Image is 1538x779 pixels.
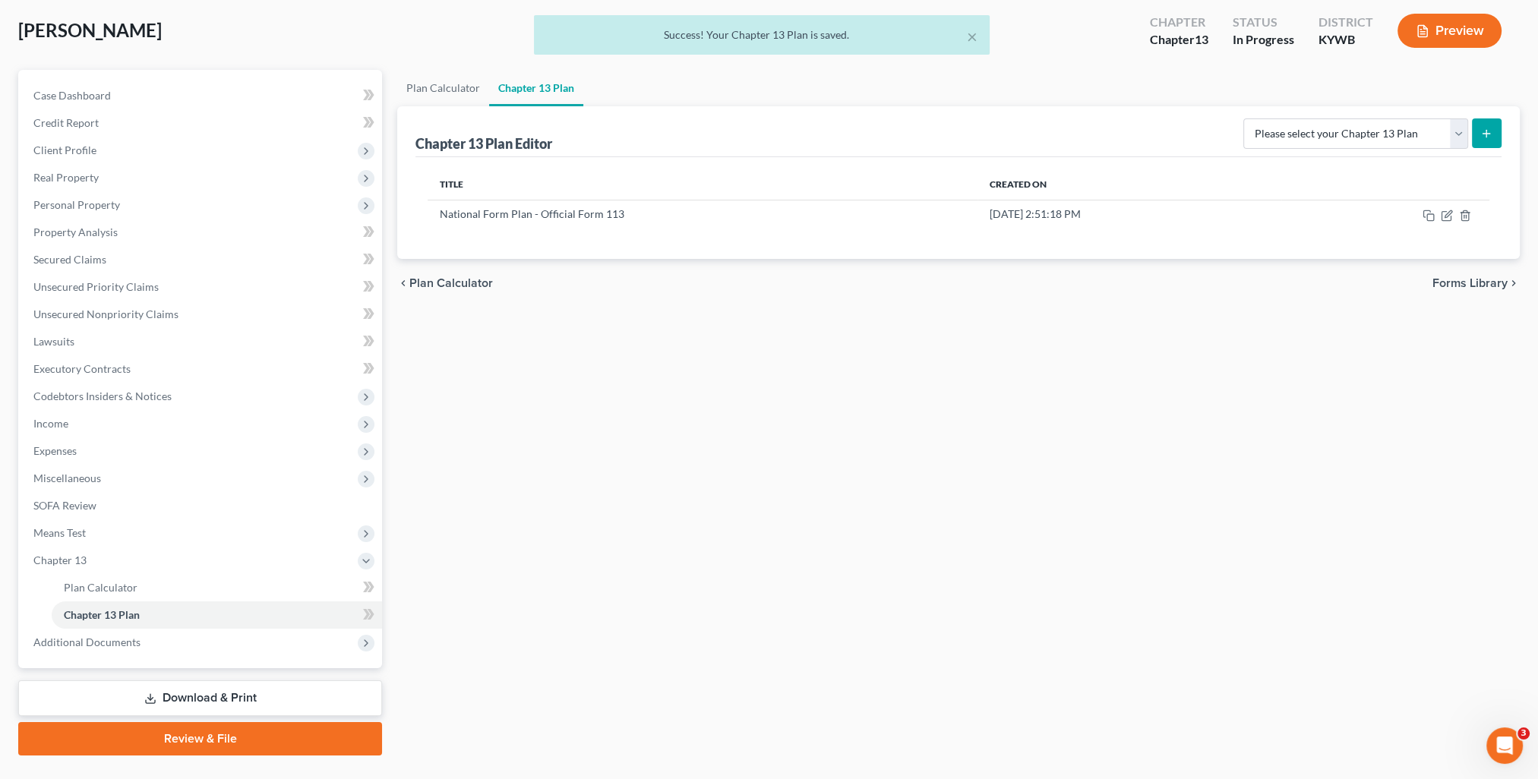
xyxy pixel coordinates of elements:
[33,444,77,457] span: Expenses
[1486,727,1523,764] iframe: Intercom live chat
[33,362,131,375] span: Executory Contracts
[1319,14,1373,31] div: District
[33,307,178,320] span: Unsecured Nonpriority Claims
[33,253,106,266] span: Secured Claims
[33,499,96,512] span: SOFA Review
[967,27,977,46] button: ×
[1508,277,1520,289] i: chevron_right
[33,526,86,539] span: Means Test
[21,109,382,137] a: Credit Report
[428,200,977,229] td: National Form Plan - Official Form 113
[1150,14,1208,31] div: Chapter
[33,225,118,238] span: Property Analysis
[21,219,382,246] a: Property Analysis
[18,722,382,755] a: Review & File
[33,335,74,348] span: Lawsuits
[546,27,977,43] div: Success! Your Chapter 13 Plan is saved.
[33,143,96,156] span: Client Profile
[33,280,159,293] span: Unsecured Priority Claims
[397,277,493,289] button: chevron_left Plan Calculator
[64,581,137,594] span: Plan Calculator
[409,277,493,289] span: Plan Calculator
[977,200,1281,229] td: [DATE] 2:51:18 PM
[33,89,111,102] span: Case Dashboard
[977,169,1281,200] th: Created On
[1397,14,1502,48] button: Preview
[21,301,382,328] a: Unsecured Nonpriority Claims
[33,198,120,211] span: Personal Property
[21,82,382,109] a: Case Dashboard
[21,492,382,519] a: SOFA Review
[33,471,101,484] span: Miscellaneous
[33,171,99,184] span: Real Property
[1432,277,1508,289] span: Forms Library
[1233,14,1294,31] div: Status
[52,574,382,601] a: Plan Calculator
[52,601,382,629] a: Chapter 13 Plan
[397,70,489,106] a: Plan Calculator
[21,355,382,383] a: Executory Contracts
[33,389,172,402] span: Codebtors Insiders & Notices
[489,70,583,106] a: Chapter 13 Plan
[21,273,382,301] a: Unsecured Priority Claims
[33,635,141,648] span: Additional Documents
[33,553,87,566] span: Chapter 13
[397,277,409,289] i: chevron_left
[415,134,552,153] div: Chapter 13 Plan Editor
[428,169,977,200] th: Title
[33,417,68,430] span: Income
[21,328,382,355] a: Lawsuits
[21,246,382,273] a: Secured Claims
[64,608,140,621] span: Chapter 13 Plan
[1432,277,1520,289] button: Forms Library chevron_right
[1517,727,1530,740] span: 3
[33,116,99,129] span: Credit Report
[18,680,382,716] a: Download & Print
